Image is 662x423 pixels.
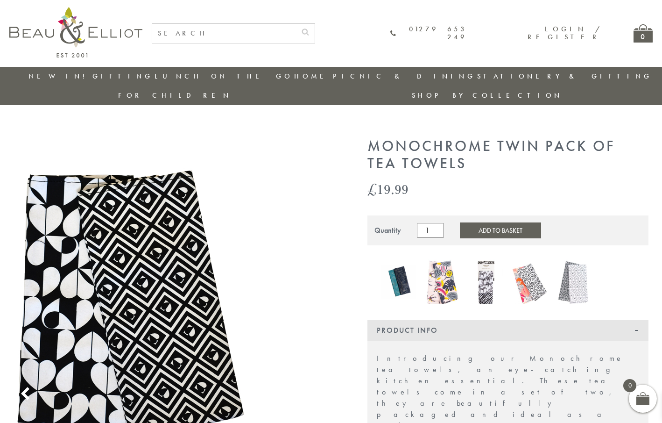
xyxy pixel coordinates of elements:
a: Lunch On The Go [155,72,293,81]
bdi: 19.99 [367,179,408,199]
div: Quantity [374,226,401,235]
a: 0 [634,24,653,43]
div: Product Info [367,320,648,341]
span: 0 [623,379,636,392]
a: For Children [118,91,232,100]
a: Vibe Cotton Twin Pack of Tea Towels [556,259,591,306]
input: Product quantity [417,223,444,238]
a: New in! [28,72,91,81]
a: Gifting [92,72,153,81]
button: Add to Basket [460,222,541,238]
a: Botanicals Set of 2 tea towels [381,265,416,301]
a: 01279 653 249 [390,25,467,42]
img: Madagascar Twin Pack of Tea Towels [469,259,504,304]
a: Stationery & Gifting [477,72,652,81]
img: Botanicals Set of 2 tea towels [381,265,416,299]
img: Vibe Cotton Twin Pack of Tea Towels [556,259,591,304]
img: logo [9,7,142,57]
input: SEARCH [152,24,296,43]
img: Tribal Fusion Twin Pack of Tea Towels [513,259,547,304]
img: Guatemala Twin Pack of Tea Towels [425,259,460,304]
a: Shop by collection [412,91,563,100]
span: £ [367,179,377,199]
a: Tribal Fusion Twin Pack of Tea Towels [513,259,547,306]
a: Guatemala Twin Pack of Tea Towels [425,259,460,306]
a: Picnic & Dining [333,72,476,81]
a: Login / Register [528,24,601,42]
a: Madagascar Twin Pack of Tea Towels [469,259,504,306]
a: Home [294,72,331,81]
h1: Monochrome Twin Pack of Tea Towels [367,138,648,172]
